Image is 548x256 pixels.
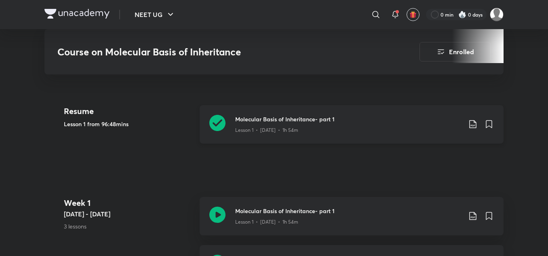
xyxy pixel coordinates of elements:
button: Enrolled [419,42,491,61]
p: 3 lessons [64,222,193,231]
img: Richa Kumar [490,8,504,21]
h4: Week 1 [64,197,193,209]
h5: Lesson 1 from 96:48mins [64,120,193,128]
p: Lesson 1 • [DATE] • 1h 54m [235,127,298,134]
a: Molecular Basis of Inheritance- part 1Lesson 1 • [DATE] • 1h 54m [200,197,504,245]
img: Company Logo [44,9,110,19]
a: Molecular Basis of Inheritance- part 1Lesson 1 • [DATE] • 1h 54m [200,105,504,153]
p: Lesson 1 • [DATE] • 1h 54m [235,218,298,226]
h3: Course on Molecular Basis of Inheritance [57,46,374,58]
a: Company Logo [44,9,110,21]
button: NEET UG [130,6,180,23]
img: avatar [409,11,417,18]
h5: [DATE] - [DATE] [64,209,193,219]
h3: Molecular Basis of Inheritance- part 1 [235,207,462,215]
img: streak [458,11,466,19]
h4: Resume [64,105,193,117]
button: avatar [407,8,419,21]
h3: Molecular Basis of Inheritance- part 1 [235,115,462,123]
